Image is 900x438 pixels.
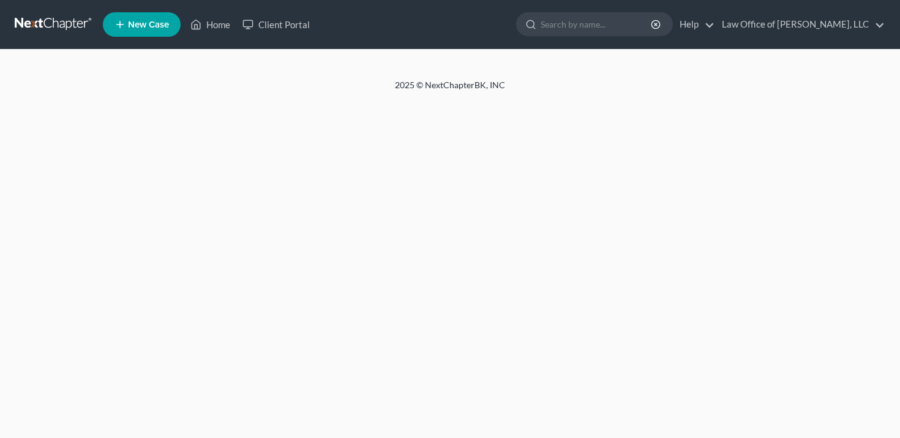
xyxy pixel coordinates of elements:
[236,13,316,36] a: Client Portal
[184,13,236,36] a: Home
[128,20,169,29] span: New Case
[716,13,885,36] a: Law Office of [PERSON_NAME], LLC
[541,13,653,36] input: Search by name...
[673,13,714,36] a: Help
[101,79,799,101] div: 2025 © NextChapterBK, INC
